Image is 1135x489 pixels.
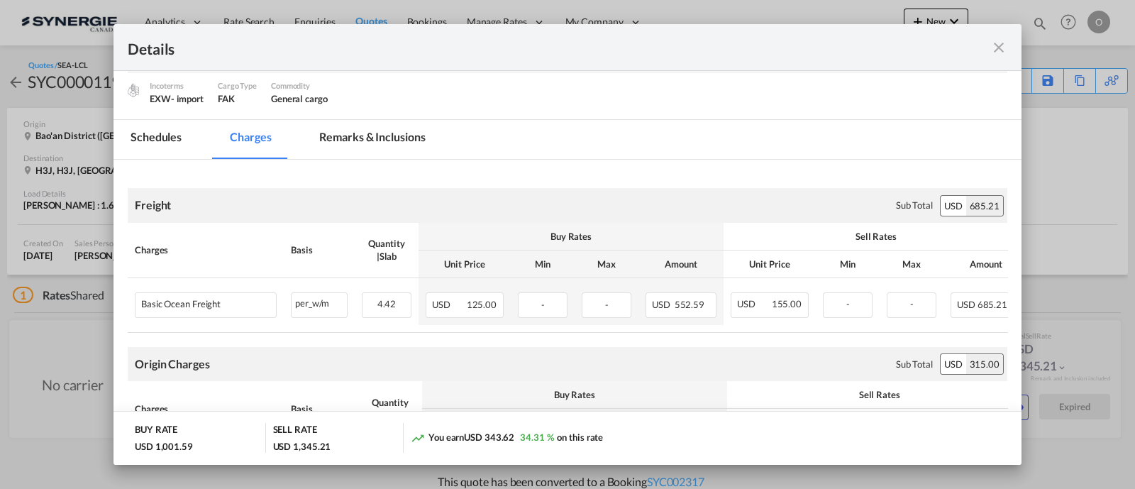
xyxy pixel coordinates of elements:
[978,299,1007,310] span: 685.21
[520,432,553,443] span: 34.31 %
[365,396,415,422] div: Quantity | Slab
[271,93,328,104] span: General cargo
[941,196,966,216] div: USD
[113,24,1021,464] md-dialog: Pickup Door ...
[638,251,724,278] th: Amount
[734,388,1025,401] div: Sell Rates
[910,298,914,309] span: -
[291,402,351,415] div: Basis
[150,92,204,105] div: EXW
[727,409,819,436] th: Unit Price
[113,120,199,159] md-tab-item: Schedules
[966,354,1003,374] div: 315.00
[467,299,497,310] span: 125.00
[541,299,545,310] span: -
[464,432,514,443] span: USD 343.62
[135,402,277,415] div: Charges
[273,423,317,439] div: SELL RATE
[218,79,257,92] div: Cargo Type
[135,197,171,213] div: Freight
[135,423,177,439] div: BUY RATE
[896,199,933,211] div: Sub Total
[429,388,720,401] div: Buy Rates
[150,79,204,92] div: Incoterms
[113,120,456,159] md-pagination-wrapper: Use the left and right arrow keys to navigate between tabs
[411,431,603,446] div: You earn on this rate
[302,120,442,159] md-tab-item: Remarks & Inclusions
[772,298,802,309] span: 155.00
[941,354,966,374] div: USD
[291,243,348,256] div: Basis
[642,409,727,436] th: Amount
[652,299,672,310] span: USD
[511,251,575,278] th: Min
[819,409,883,436] th: Min
[128,38,919,56] div: Details
[411,431,425,445] md-icon: icon-trending-up
[957,299,975,310] span: USD
[362,237,411,263] div: Quantity | Slab
[578,409,642,436] th: Max
[213,120,288,159] md-tab-item: Charges
[292,293,347,311] div: per_w/m
[880,251,943,278] th: Max
[605,299,609,310] span: -
[896,358,933,370] div: Sub Total
[990,39,1007,56] md-icon: icon-close fg-AAA8AD m-0 cursor
[724,251,816,278] th: Unit Price
[846,298,850,309] span: -
[575,251,638,278] th: Max
[966,196,1003,216] div: 685.21
[432,299,465,310] span: USD
[514,409,578,436] th: Min
[377,298,397,309] span: 4.42
[135,356,210,372] div: Origin Charges
[737,298,770,309] span: USD
[947,409,1032,436] th: Amount
[135,243,277,256] div: Charges
[126,82,141,98] img: cargo.png
[419,251,511,278] th: Unit Price
[675,299,704,310] span: 552.59
[273,440,331,453] div: USD 1,345.21
[943,251,1029,278] th: Amount
[816,251,880,278] th: Min
[135,440,193,453] div: USD 1,001.59
[141,299,221,309] div: Basic Ocean Freight
[731,230,1021,243] div: Sell Rates
[422,409,514,436] th: Unit Price
[883,409,947,436] th: Max
[171,92,204,105] div: - import
[218,92,257,105] div: FAK
[426,230,716,243] div: Buy Rates
[271,79,328,92] div: Commodity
